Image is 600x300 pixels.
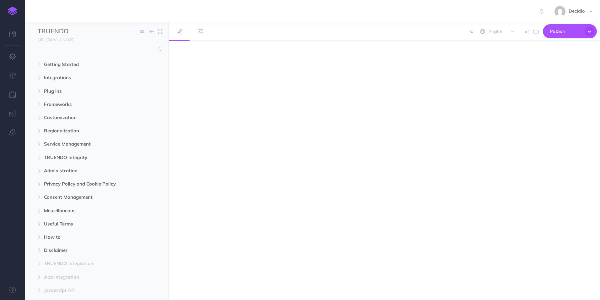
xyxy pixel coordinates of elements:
span: Regionalization [44,127,123,135]
img: 7f96377f739bcc041f1f8485b8c8cd3c.jpg [554,6,565,17]
span: Service Management [44,140,123,148]
span: Publish [550,26,581,36]
span: Frameworks [44,101,123,108]
input: Search [38,44,154,55]
button: Publish [543,24,597,38]
span: Useful Terms [44,220,123,228]
span: Miscellaneous [44,207,123,214]
span: Plug Ins [44,87,123,95]
span: TRUENDO Integrity [44,154,123,161]
span: App Integration [44,273,123,281]
span: Customization [44,114,123,121]
a: [URL][DOMAIN_NAME] [25,36,80,42]
span: Disclaimer [44,247,123,254]
span: TRUENDO Integration [44,260,123,267]
span: Javascript API [44,286,123,294]
span: Getting Started [44,61,123,68]
span: Consent Management [44,193,123,201]
small: [URL][DOMAIN_NAME] [38,37,73,42]
span: How to [44,233,123,241]
span: Decidio [565,8,588,14]
span: Administration [44,167,123,175]
span: Integrations [44,74,123,81]
span: Privacy Policy and Cookie Policy [44,180,123,188]
img: logo-mark.svg [8,7,17,15]
input: Documentation Name [38,27,111,36]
